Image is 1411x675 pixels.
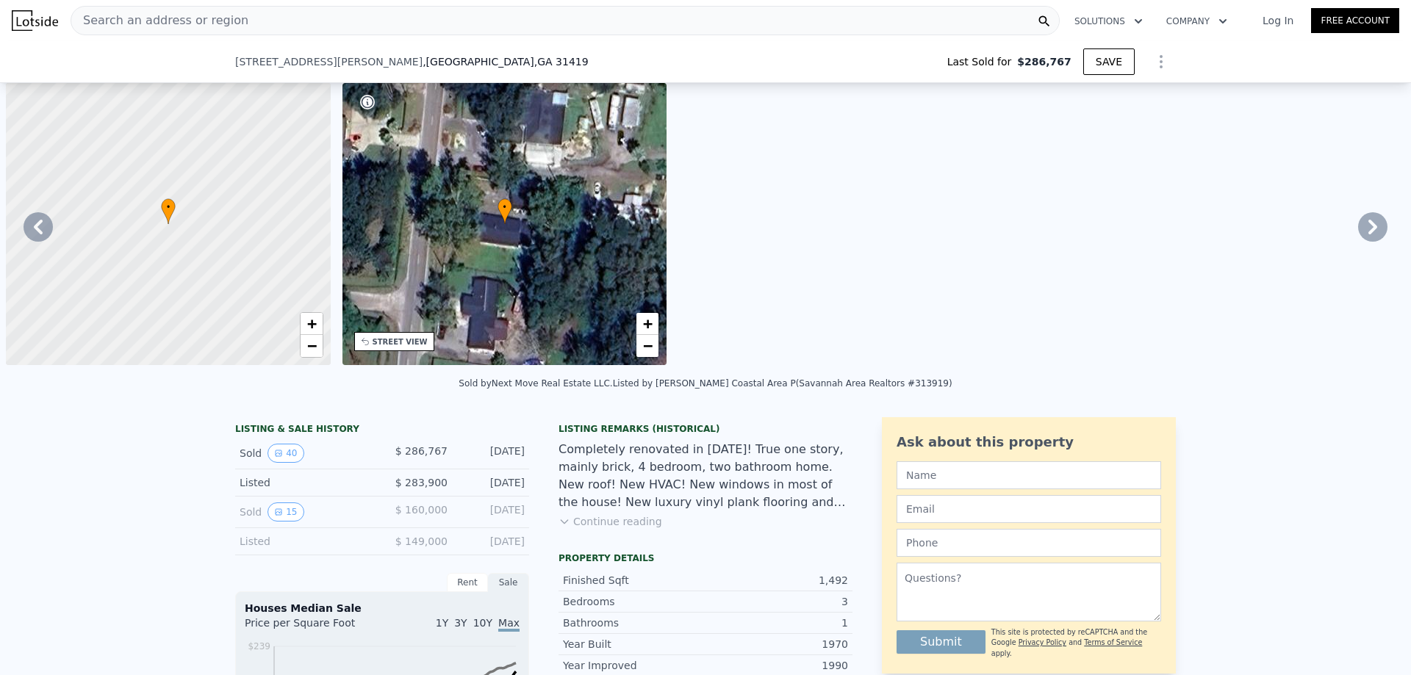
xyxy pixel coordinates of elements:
div: 1990 [705,658,848,673]
a: Privacy Policy [1019,638,1066,646]
button: Solutions [1063,8,1155,35]
div: [DATE] [459,444,525,463]
span: $ 160,000 [395,504,448,516]
div: Sold by Next Move Real Estate LLC . [459,378,612,389]
div: Year Built [563,637,705,651]
div: Completely renovated in [DATE]! True one story, mainly brick, 4 bedroom, two bathroom home. New r... [559,441,852,511]
span: • [161,201,176,214]
a: Zoom out [636,335,658,357]
span: 3Y [454,617,467,629]
span: − [306,336,316,355]
div: Ask about this property [897,432,1161,452]
span: Last Sold for [947,54,1018,69]
a: Zoom in [301,313,323,335]
div: • [498,198,512,224]
button: View historical data [268,502,304,521]
span: 10Y [473,617,492,629]
a: Free Account [1311,8,1399,33]
span: , [GEOGRAPHIC_DATA] [423,54,589,69]
div: Finished Sqft [563,573,705,588]
button: Company [1155,8,1239,35]
img: Lotside [12,10,58,31]
span: , GA 31419 [534,56,589,68]
span: 1Y [436,617,448,629]
span: + [306,314,316,333]
span: • [498,201,512,214]
span: [STREET_ADDRESS][PERSON_NAME] [235,54,423,69]
div: 3 [705,594,848,609]
div: 1,492 [705,573,848,588]
button: Submit [897,630,985,654]
a: Zoom in [636,313,658,335]
div: Listed by [PERSON_NAME] Coastal Area P (Savannah Area Realtors #313919) [613,378,952,389]
button: Show Options [1146,47,1176,76]
span: − [643,336,653,355]
div: 1 [705,616,848,630]
span: $ 149,000 [395,535,448,547]
input: Name [897,461,1161,489]
a: Zoom out [301,335,323,357]
div: Listed [240,534,370,549]
a: Log In [1245,13,1311,28]
div: [DATE] [459,534,525,549]
div: Year Improved [563,658,705,673]
span: Search an address or region [71,12,248,29]
div: Bathrooms [563,616,705,630]
div: Sold [240,502,370,521]
div: Sold [240,444,370,463]
span: $ 283,900 [395,477,448,488]
a: Terms of Service [1084,638,1142,646]
div: [DATE] [459,475,525,490]
div: [DATE] [459,502,525,521]
button: View historical data [268,444,304,463]
div: • [161,198,176,224]
button: SAVE [1083,48,1135,75]
span: $286,767 [1017,54,1071,69]
div: Price per Square Foot [245,616,382,639]
div: Listed [240,475,370,490]
div: Property details [559,552,852,564]
div: Rent [447,573,488,592]
div: Houses Median Sale [245,601,520,616]
div: This site is protected by reCAPTCHA and the Google and apply. [991,627,1161,659]
div: Sale [488,573,529,592]
button: Continue reading [559,514,662,529]
div: Bedrooms [563,594,705,609]
input: Email [897,495,1161,523]
div: STREET VIEW [373,336,428,347]
span: Max [498,617,520,632]
input: Phone [897,529,1161,557]
div: LISTING & SALE HISTORY [235,423,529,438]
span: $ 286,767 [395,445,448,457]
tspan: $239 [248,641,270,651]
div: 1970 [705,637,848,651]
span: + [643,314,653,333]
div: Listing Remarks (Historical) [559,423,852,435]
